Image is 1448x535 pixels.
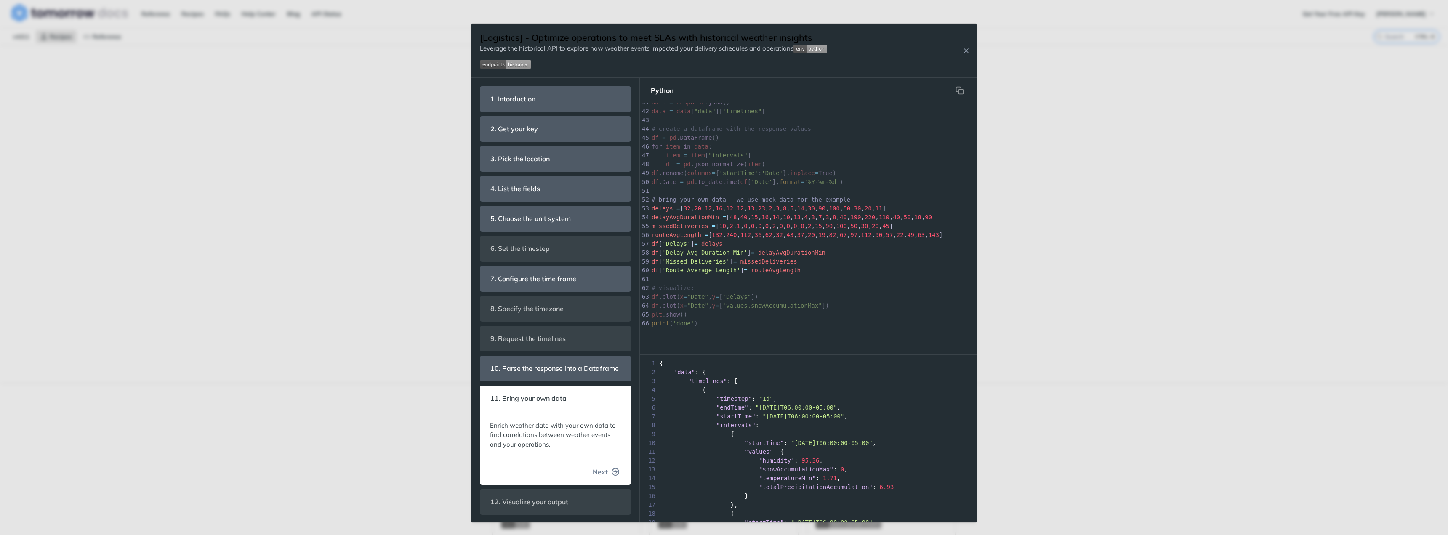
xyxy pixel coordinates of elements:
[484,360,625,377] span: 10. Parse the response into a Dataframe
[833,223,836,229] span: ,
[684,161,691,168] span: pd
[748,205,755,212] span: 13
[640,133,648,142] div: 45
[662,170,684,176] span: rename
[712,170,715,176] span: =
[758,249,825,256] span: delayAvgDurationMin
[729,214,737,221] span: 48
[850,232,857,238] span: 97
[480,32,827,44] h1: [Logistics] - Optimize operations to meet SLAs with historical weather insights
[652,240,659,247] span: df
[640,204,648,213] div: 53
[640,116,648,125] div: 43
[680,205,683,212] span: [
[652,161,765,168] span: . ( )
[748,249,751,256] span: ]
[769,205,772,212] span: 2
[684,205,691,212] span: 32
[712,223,715,229] span: =
[956,86,964,95] svg: hidden
[652,196,850,203] span: # bring your own data - we use mock data for the example
[818,214,822,221] span: 7
[761,223,765,229] span: ,
[818,170,833,176] span: True
[840,205,843,212] span: ,
[761,232,765,238] span: ,
[751,249,754,256] span: =
[716,223,719,229] span: [
[758,205,765,212] span: 23
[793,45,827,53] img: env
[843,205,850,212] span: 50
[861,214,865,221] span: ,
[680,178,683,185] span: =
[676,108,691,114] span: data
[640,257,648,266] div: 59
[751,232,754,238] span: ,
[666,152,680,159] span: item
[729,223,733,229] span: 2
[801,178,804,185] span: =
[480,116,631,142] section: 2. Get your key
[776,232,783,238] span: 32
[772,223,776,229] span: 2
[676,205,680,212] span: =
[808,223,811,229] span: 2
[740,258,797,265] span: missedDeliveries
[640,213,648,222] div: 54
[680,134,712,141] span: DataFrame
[812,223,815,229] span: ,
[865,214,875,221] span: 220
[797,205,804,212] span: 14
[801,223,804,229] span: 0
[480,386,631,485] section: 11. Bring your own dataEnrich weather data with your own data to find correlations between weathe...
[484,151,556,167] span: 3. Pick the location
[939,232,942,238] span: ]
[740,178,748,185] span: df
[652,143,712,150] span: :
[659,249,662,256] span: [
[769,223,772,229] span: ,
[640,222,648,231] div: 55
[761,170,783,176] span: 'Date'
[780,205,783,212] span: ,
[723,108,762,114] span: "timelines"
[907,232,914,238] span: 49
[726,223,729,229] span: ,
[669,134,676,141] span: pd
[480,176,631,202] section: 4. List the fields
[659,240,662,247] span: [
[480,489,631,515] section: 12. Visualize your output
[765,232,772,238] span: 62
[772,232,776,238] span: ,
[737,214,740,221] span: ,
[484,210,577,227] span: 5. Choose the unit system
[897,232,904,238] span: 22
[669,99,673,106] span: =
[765,205,769,212] span: ,
[480,326,631,351] section: 9. Request the timelines
[484,330,572,347] span: 9. Request the timelines
[729,258,733,265] span: ]
[652,170,659,176] span: df
[925,214,932,221] span: 90
[659,258,662,265] span: [
[751,223,754,229] span: 0
[484,494,574,510] span: 12. Visualize your output
[783,214,790,221] span: 10
[484,181,546,197] span: 4. List the fields
[889,223,893,229] span: ]
[921,214,925,221] span: ,
[882,232,886,238] span: ,
[797,223,801,229] span: ,
[822,223,825,229] span: ,
[669,108,673,114] span: =
[822,214,825,221] span: ,
[755,223,758,229] span: ,
[780,223,783,229] span: 0
[836,214,839,221] span: ,
[780,214,783,221] span: ,
[882,205,886,212] span: ]
[833,214,836,221] span: 8
[652,125,811,132] span: # create a dataframe with the response values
